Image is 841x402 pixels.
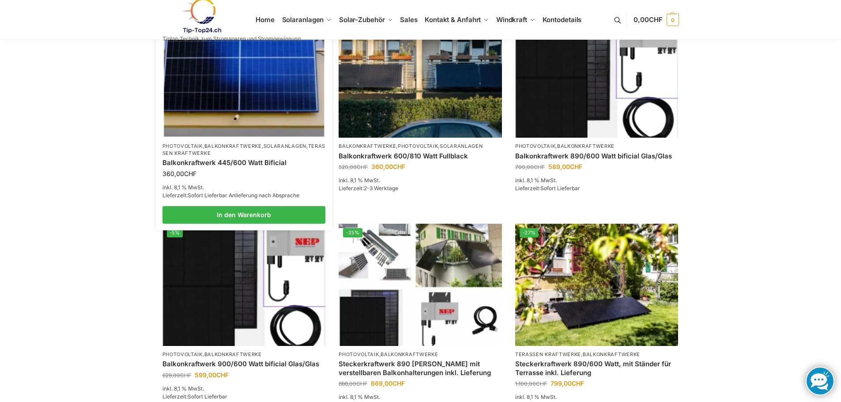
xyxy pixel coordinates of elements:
span: CHF [572,379,584,387]
bdi: 629,00 [162,372,191,379]
span: Lieferzeit: [162,393,227,400]
a: In den Warenkorb legen: „Balkonkraftwerk 445/600 Watt Bificial“ [162,206,326,224]
a: -25%860 Watt Komplett mit Balkonhalterung [339,224,502,346]
span: 2-3 Werktage [364,185,398,192]
p: inkl. 8,1 % MwSt. [162,385,326,393]
bdi: 360,00 [162,170,196,177]
bdi: 599,00 [195,371,229,379]
img: Solaranlage für den kleinen Balkon [164,17,324,137]
span: 0,00 [634,15,662,24]
a: -31%2 Balkonkraftwerke [339,15,502,138]
a: -5%Bificiales Hochleistungsmodul [162,224,326,346]
span: Sales [400,15,418,24]
span: Sofort Lieferbar [188,393,227,400]
a: Balkonkraftwerk 890/600 Watt bificial Glas/Glas [515,152,679,161]
a: Solaranlagen [440,143,483,149]
span: Windkraft [496,15,527,24]
p: inkl. 8,1 % MwSt. [515,393,679,401]
span: Solar-Zubehör [339,15,385,24]
bdi: 589,00 [548,163,582,170]
bdi: 799,00 [551,379,584,387]
a: Terassen Kraftwerke [515,351,581,357]
img: Bificiales Hochleistungsmodul [162,224,326,346]
p: , [515,351,679,358]
span: Sofort Lieferbar [540,185,580,192]
span: CHF [180,372,191,379]
a: Balkonkraftwerke [583,351,640,357]
bdi: 700,00 [515,164,545,170]
a: Balkonkraftwerke [557,143,615,149]
span: Kontakt & Anfahrt [425,15,481,24]
p: , [339,351,502,358]
a: Photovoltaik [339,351,379,357]
p: inkl. 8,1 % MwSt. [339,393,502,401]
span: CHF [184,170,196,177]
span: CHF [534,164,545,170]
a: Balkonkraftwerk 600/810 Watt Fullblack [339,152,502,161]
span: Lieferzeit: [339,185,398,192]
span: 0 [667,14,679,26]
a: Steckerkraftwerk 890 Watt mit verstellbaren Balkonhalterungen inkl. Lieferung [339,360,502,377]
span: Solaranlagen [282,15,324,24]
a: Balkonkraftwerke [204,143,262,149]
a: Photovoltaik [398,143,438,149]
a: Steckerkraftwerk 890/600 Watt, mit Ständer für Terrasse inkl. Lieferung [515,360,679,377]
img: Bificiales Hochleistungsmodul [515,15,679,138]
p: , [162,351,326,358]
p: , , [339,143,502,150]
img: 2 Balkonkraftwerke [339,15,502,138]
a: Photovoltaik [515,143,555,149]
span: CHF [393,163,405,170]
a: Terassen Kraftwerke [162,143,326,156]
bdi: 669,00 [371,379,405,387]
span: CHF [536,380,547,387]
img: Steckerkraftwerk 890/600 Watt, mit Ständer für Terrasse inkl. Lieferung [515,224,679,346]
a: Balkonkraftwerke [339,143,396,149]
span: Kontodetails [543,15,582,24]
img: 860 Watt Komplett mit Balkonhalterung [339,224,502,346]
a: Photovoltaik [162,351,203,357]
p: Tiptop Technik zum Stromsparen und Stromgewinnung [162,36,301,41]
bdi: 360,00 [371,163,405,170]
a: Balkonkraftwerk 900/600 Watt bificial Glas/Glas [162,360,326,368]
bdi: 888,00 [339,380,367,387]
p: inkl. 8,1 % MwSt. [162,184,326,192]
span: CHF [356,380,367,387]
span: CHF [649,15,663,24]
span: Lieferzeit: [515,185,580,192]
p: inkl. 8,1 % MwSt. [515,177,679,184]
a: Photovoltaik [162,143,203,149]
span: CHF [357,164,368,170]
bdi: 520,00 [339,164,368,170]
a: Balkonkraftwerke [204,351,262,357]
span: CHF [570,163,582,170]
a: Solaranlagen [264,143,306,149]
span: Sofort Lieferbar Anlieferung nach Absprache [188,192,299,199]
bdi: 1.100,00 [515,380,547,387]
a: -16%Bificiales Hochleistungsmodul [515,15,679,138]
span: CHF [392,379,405,387]
p: , [515,143,679,150]
span: Lieferzeit: [162,192,299,199]
a: 0,00CHF 0 [634,7,679,33]
p: , , , [162,143,326,157]
span: CHF [216,371,229,379]
a: Balkonkraftwerk 445/600 Watt Bificial [162,158,326,167]
a: Balkonkraftwerke [381,351,438,357]
p: inkl. 8,1 % MwSt. [339,177,502,184]
a: -27%Steckerkraftwerk 890/600 Watt, mit Ständer für Terrasse inkl. Lieferung [515,224,679,346]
